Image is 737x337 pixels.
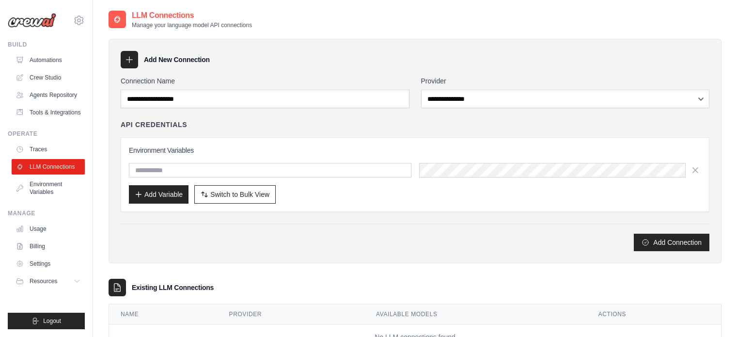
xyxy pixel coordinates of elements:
th: Actions [587,305,721,324]
a: LLM Connections [12,159,85,175]
a: Environment Variables [12,177,85,200]
span: Resources [30,277,57,285]
button: Logout [8,313,85,329]
h2: LLM Connections [132,10,252,21]
h3: Add New Connection [144,55,210,64]
div: Manage [8,209,85,217]
p: Manage your language model API connections [132,21,252,29]
a: Agents Repository [12,87,85,103]
a: Crew Studio [12,70,85,85]
button: Add Variable [129,185,188,204]
span: Logout [43,317,61,325]
button: Switch to Bulk View [194,185,276,204]
th: Provider [218,305,364,324]
a: Tools & Integrations [12,105,85,120]
img: Logo [8,13,56,28]
label: Provider [421,76,710,86]
h3: Existing LLM Connections [132,283,214,292]
a: Traces [12,142,85,157]
span: Switch to Bulk View [210,190,269,199]
label: Connection Name [121,76,409,86]
h4: API Credentials [121,120,187,129]
button: Add Connection [634,234,709,251]
h3: Environment Variables [129,145,701,155]
div: Build [8,41,85,48]
a: Usage [12,221,85,237]
th: Available Models [364,305,587,324]
button: Resources [12,273,85,289]
a: Billing [12,239,85,254]
th: Name [109,305,218,324]
a: Automations [12,52,85,68]
div: Operate [8,130,85,138]
a: Settings [12,256,85,272]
